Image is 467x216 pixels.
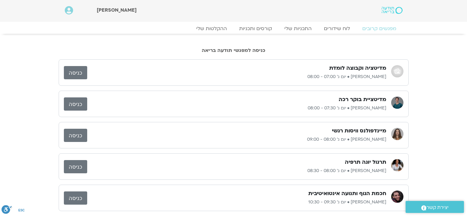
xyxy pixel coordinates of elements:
a: כניסה [64,191,87,205]
p: [PERSON_NAME] • יום ג׳ 08:00 - 09:00 [87,136,386,143]
a: התכניות שלי [278,26,318,32]
span: יצירת קשר [426,203,449,212]
img: ענת קדר [391,159,403,171]
nav: Menu [65,26,403,32]
h3: מיינדפולנס וויסות רגשי [332,127,386,135]
p: [PERSON_NAME] • יום ג׳ 07:30 - 08:00 [87,104,386,112]
img: הילן נבות [391,128,403,140]
a: לוח שידורים [318,26,356,32]
p: [PERSON_NAME] • יום ג׳ 07:00 - 08:00 [87,73,386,81]
a: קורסים ותכניות [233,26,278,32]
a: ההקלטות שלי [190,26,233,32]
img: בן קמינסקי [391,190,403,203]
a: כניסה [64,160,87,173]
a: כניסה [64,129,87,142]
span: [PERSON_NAME] [97,7,137,14]
a: כניסה [64,66,87,79]
h3: תרגול יוגה תרפיה [345,159,386,166]
a: מפגשים קרובים [356,26,403,32]
h2: כניסה למפגשי תודעה בריאה [59,48,409,53]
h3: מדיטציה וקבוצה לומדת [329,65,386,72]
a: יצירת קשר [406,201,464,213]
img: אודי שפריר [391,65,403,77]
img: אורי דאובר [391,96,403,109]
h3: חכמת הגוף ותנועה אינטואיטיבית [308,190,386,197]
p: [PERSON_NAME] • יום ג׳ 09:30 - 10:30 [87,198,386,206]
h3: מדיטציית בוקר רכה [339,96,386,103]
p: [PERSON_NAME] • יום ג׳ 08:00 - 08:30 [87,167,386,175]
a: כניסה [64,97,87,111]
